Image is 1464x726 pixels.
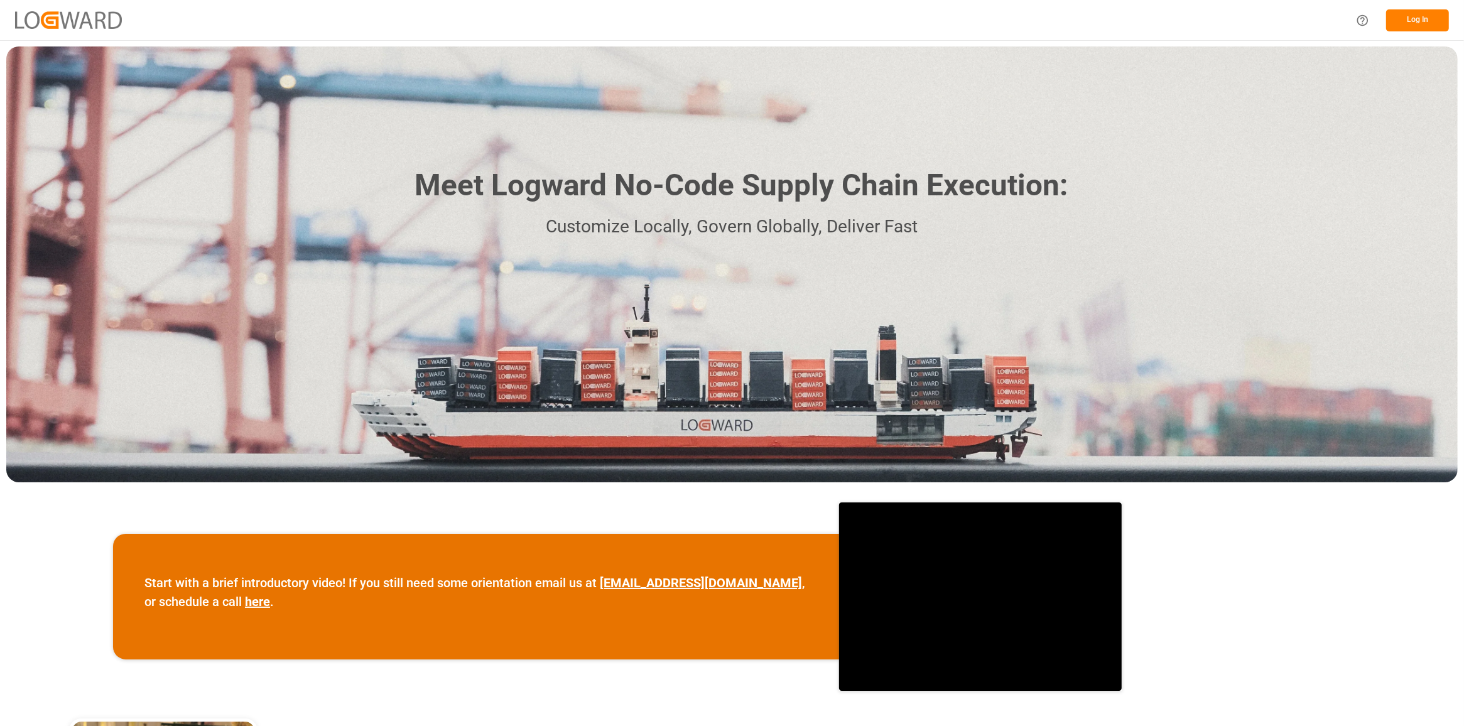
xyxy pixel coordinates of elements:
a: here [245,594,270,609]
img: Logward_new_orange.png [15,11,122,28]
button: Log In [1386,9,1449,31]
button: Help Center [1348,6,1377,35]
a: [EMAIL_ADDRESS][DOMAIN_NAME] [600,575,802,590]
p: Customize Locally, Govern Globally, Deliver Fast [396,213,1068,241]
h1: Meet Logward No-Code Supply Chain Execution: [415,163,1068,208]
p: Start with a brief introductory video! If you still need some orientation email us at , or schedu... [144,573,808,611]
